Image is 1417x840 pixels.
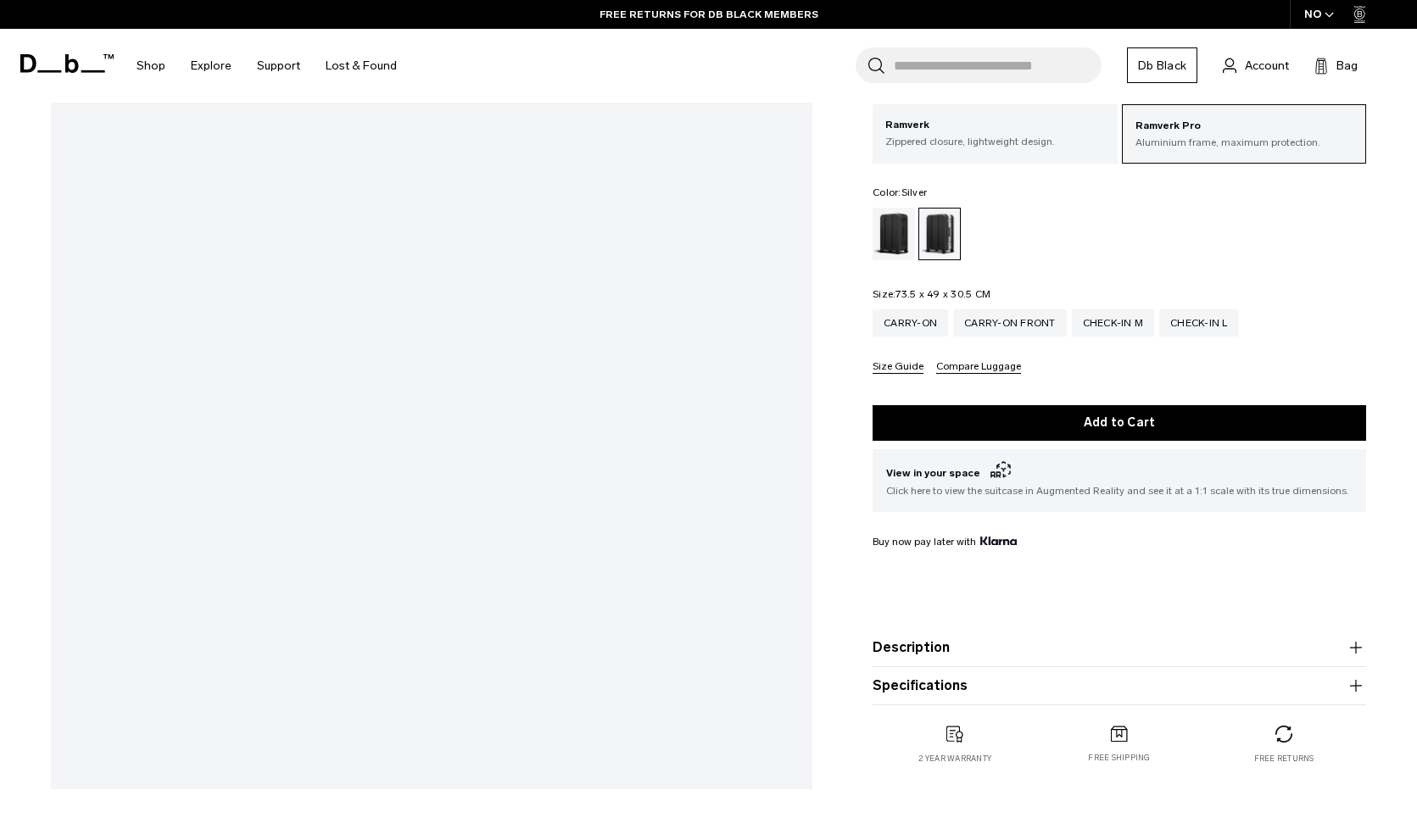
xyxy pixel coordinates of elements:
a: Check-in L [1159,309,1239,337]
span: View in your space [886,462,1353,482]
p: Zippered closure, lightweight design. [885,134,1104,149]
p: Aluminium frame, maximum protection. [1135,135,1353,150]
a: Silver [918,208,961,260]
nav: Main Navigation [124,29,410,103]
legend: Size: [873,289,990,299]
button: Size Guide [873,361,923,374]
span: Click here to view the suitcase in Augmented Reality and see it at a 1:1 scale with its true dime... [886,482,1353,498]
legend: Color: [873,187,927,197]
a: Black Out [873,208,915,260]
span: Silver [901,186,928,198]
button: View in your space Click here to view the suitcase in Augmented Reality and see it at a 1:1 scale... [873,448,1366,511]
span: Bag [1336,57,1358,75]
a: Shop [137,36,165,96]
a: Carry-on Front [953,309,1067,337]
a: Check-in M [1072,309,1155,337]
button: Bag [1314,55,1358,75]
a: FREE RETURNS FOR DB BLACK MEMBERS [600,7,818,22]
button: Add to Cart [873,404,1366,440]
p: Free shipping [1088,752,1150,764]
img: {"height" => 20, "alt" => "Klarna"} [980,536,1017,544]
p: 2 year warranty [918,752,991,764]
button: Compare Luggage [936,361,1021,374]
span: 73.5 x 49 x 30.5 CM [895,288,990,300]
a: Support [257,36,300,96]
a: Db Black [1127,47,1197,83]
a: Explore [191,36,232,96]
button: Specifications [873,675,1366,695]
a: Carry-on [873,309,948,337]
a: Lost & Found [326,36,397,96]
a: Account [1223,55,1289,75]
p: Ramverk Pro [1135,118,1353,135]
p: Ramverk [885,117,1104,134]
a: Ramverk Zippered closure, lightweight design. [873,104,1117,162]
button: Description [873,637,1366,657]
span: Account [1245,57,1289,75]
span: Buy now pay later with [873,533,1017,548]
p: Free returns [1254,752,1314,764]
